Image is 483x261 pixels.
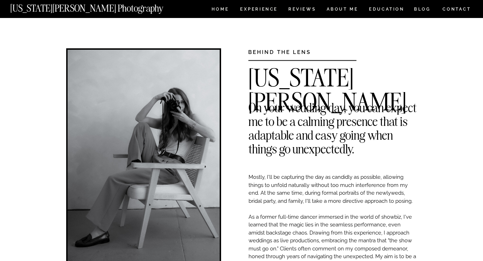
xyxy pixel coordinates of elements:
a: Experience [240,7,277,13]
a: HOME [210,7,230,13]
h2: On your wedding day, you can expect me to be a calming presence that is adaptable and easy going ... [249,101,417,111]
a: REVIEWS [288,7,315,13]
h3: BEHIND THE LENS [248,48,334,54]
h2: [US_STATE][PERSON_NAME] [248,66,417,77]
a: BLOG [414,7,431,13]
a: CONTACT [442,5,471,13]
a: [US_STATE][PERSON_NAME] Photography [10,4,187,10]
a: ABOUT ME [326,7,358,13]
a: EDUCATION [368,7,405,13]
